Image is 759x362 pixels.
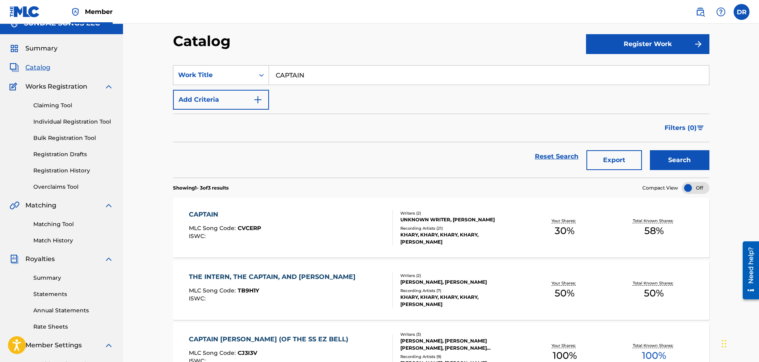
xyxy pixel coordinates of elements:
[33,166,113,175] a: Registration History
[33,274,113,282] a: Summary
[25,44,58,53] span: Summary
[10,63,50,72] a: CatalogCatalog
[189,272,359,282] div: THE INTERN, THE CAPTAIN, AND [PERSON_NAME]
[660,118,709,138] button: Filters (0)
[692,4,708,20] a: Public Search
[586,34,709,54] button: Register Work
[10,254,19,264] img: Royalties
[551,218,578,224] p: Your Shares:
[400,331,520,337] div: Writers ( 3 )
[633,280,675,286] p: Total Known Shares:
[10,6,40,17] img: MLC Logo
[173,65,709,178] form: Search Form
[400,216,520,223] div: UNKNOWN WRITER, [PERSON_NAME]
[33,118,113,126] a: Individual Registration Tool
[104,254,113,264] img: expand
[10,82,20,91] img: Works Registration
[400,210,520,216] div: Writers ( 2 )
[33,134,113,142] a: Bulk Registration Tool
[400,354,520,360] div: Recording Artists ( 9 )
[633,343,675,348] p: Total Known Shares:
[665,123,697,133] span: Filters ( 0 )
[586,150,642,170] button: Export
[719,324,759,362] iframe: Chat Widget
[694,39,703,49] img: f7272a7cc735f4ea7f67.svg
[737,238,759,302] iframe: Resource Center
[633,218,675,224] p: Total Known Shares:
[400,273,520,279] div: Writers ( 2 )
[253,95,263,105] img: 9d2ae6d4665cec9f34b9.svg
[104,201,113,210] img: expand
[238,225,261,232] span: CVCERP
[642,184,678,192] span: Compact View
[650,150,709,170] button: Search
[734,4,749,20] div: User Menu
[104,341,113,350] img: expand
[713,4,729,20] div: Help
[696,7,705,17] img: search
[189,210,261,219] div: CAPTAIN
[189,349,238,356] span: MLC Song Code :
[10,63,19,72] img: Catalog
[10,44,19,53] img: Summary
[33,323,113,331] a: Rate Sheets
[189,287,238,294] span: MLC Song Code :
[10,44,58,53] a: SummarySummary
[173,184,229,192] p: Showing 1 - 3 of 3 results
[71,7,80,17] img: Top Rightsholder
[400,225,520,231] div: Recording Artists ( 21 )
[33,236,113,245] a: Match History
[33,290,113,298] a: Statements
[400,288,520,294] div: Recording Artists ( 7 )
[400,279,520,286] div: [PERSON_NAME], [PERSON_NAME]
[551,343,578,348] p: Your Shares:
[173,198,709,257] a: CAPTAINMLC Song Code:CVCERPISWC:Writers (2)UNKNOWN WRITER, [PERSON_NAME]Recording Artists (21)KHA...
[173,260,709,320] a: THE INTERN, THE CAPTAIN, AND [PERSON_NAME]MLC Song Code:TB9H1YISWC:Writers (2)[PERSON_NAME], [PER...
[33,150,113,159] a: Registration Drafts
[400,231,520,246] div: KHARY, KHARY, KHARY, KHARY, [PERSON_NAME]
[555,286,575,300] span: 50 %
[25,82,87,91] span: Works Registration
[555,224,575,238] span: 30 %
[400,294,520,308] div: KHARY, KHARY, KHARY, KHARY, [PERSON_NAME]
[25,201,56,210] span: Matching
[722,332,726,356] div: Drag
[531,148,582,165] a: Reset Search
[173,90,269,110] button: Add Criteria
[189,232,208,240] span: ISWC :
[189,335,352,344] div: CAPTAIN [PERSON_NAME] (OF THE SS EZ BELL)
[33,220,113,228] a: Matching Tool
[10,201,19,210] img: Matching
[697,126,704,130] img: filter
[238,287,259,294] span: TB9H1Y
[33,306,113,315] a: Annual Statements
[178,70,250,80] div: Work Title
[716,7,726,17] img: help
[85,7,113,16] span: Member
[644,224,664,238] span: 58 %
[189,295,208,302] span: ISWC :
[238,349,257,356] span: CJ3I3V
[644,286,664,300] span: 50 %
[33,183,113,191] a: Overclaims Tool
[33,101,113,110] a: Claiming Tool
[551,280,578,286] p: Your Shares:
[25,254,55,264] span: Royalties
[173,32,234,50] h2: Catalog
[104,82,113,91] img: expand
[25,341,82,350] span: Member Settings
[189,225,238,232] span: MLC Song Code :
[400,337,520,352] div: [PERSON_NAME], [PERSON_NAME] [PERSON_NAME], [PERSON_NAME] [PERSON_NAME]
[25,63,50,72] span: Catalog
